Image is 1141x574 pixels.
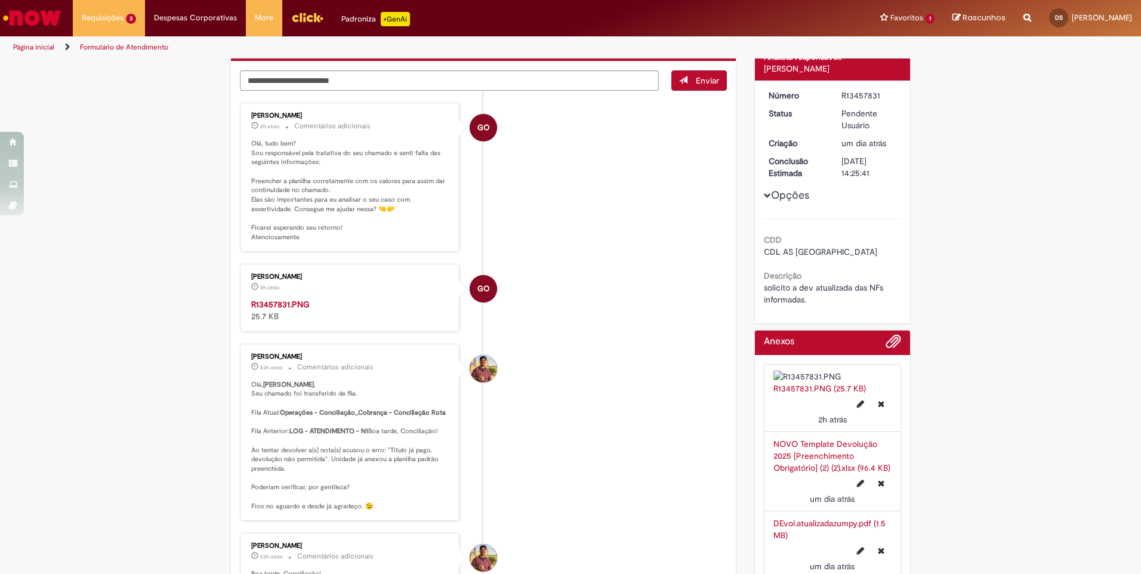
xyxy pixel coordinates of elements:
a: Rascunhos [952,13,1006,24]
button: Enviar [671,70,727,91]
span: GO [477,274,489,303]
dt: Criação [760,137,833,149]
button: Editar nome de arquivo DEvol.atualizadazumpy.pdf [850,541,871,560]
time: 28/08/2025 14:24:09 [260,364,282,371]
b: [PERSON_NAME] [263,380,314,389]
div: [PERSON_NAME] [251,273,450,280]
a: R13457831.PNG [251,299,309,310]
p: +GenAi [381,12,410,26]
p: Olá, , Seu chamado foi transferido de fila. Fila Atual: Fila Anterior: Boa tarde, Conciliação! Ao... [251,380,450,511]
img: R13457831.PNG [773,371,892,382]
span: Requisições [82,12,124,24]
span: um dia atrás [810,493,855,504]
span: CDL AS [GEOGRAPHIC_DATA] [764,246,877,257]
b: Descrição [764,270,801,281]
div: [PERSON_NAME] [251,112,450,119]
img: ServiceNow [1,6,63,30]
span: um dia atrás [841,138,886,149]
b: Operações - Conciliação_Cobrança - Conciliação Rota [280,408,446,417]
span: 3 [126,14,136,24]
div: 25.7 KB [251,298,450,322]
div: [PERSON_NAME] [251,353,450,360]
dt: Status [760,107,833,119]
div: Gustavo Oliveira [470,275,497,303]
small: Comentários adicionais [297,362,374,372]
div: Gustavo Oliveira [470,114,497,141]
div: [PERSON_NAME] [764,63,902,75]
time: 28/08/2025 13:25:37 [841,138,886,149]
span: 1 [926,14,935,24]
p: Olá, tudo bem? Sou responsável pela tratativa do seu chamado e senti falta das seguintes informaç... [251,139,450,242]
span: 23h atrás [260,553,282,560]
span: Despesas Corporativas [154,12,237,24]
div: [PERSON_NAME] [251,542,450,550]
time: 29/08/2025 11:43:58 [818,414,847,425]
span: Rascunhos [963,12,1006,23]
dt: Conclusão Estimada [760,155,833,179]
div: [DATE] 14:25:41 [841,155,897,179]
div: Vitor Jeremias Da Silva [470,355,497,382]
time: 29/08/2025 11:45:49 [260,123,279,130]
span: Enviar [696,75,719,86]
button: Editar nome de arquivo R13457831.PNG [850,394,871,413]
h2: Anexos [764,337,794,347]
button: Editar nome de arquivo NOVO Template Devolução 2025 [Preenchimento Obrigatório] (2) (2).xlsx [850,474,871,493]
time: 28/08/2025 13:24:18 [810,561,855,572]
div: 28/08/2025 13:25:37 [841,137,897,149]
dt: Número [760,90,833,101]
ul: Trilhas de página [9,36,752,58]
a: NOVO Template Devolução 2025 [Preenchimento Obrigatório] (2) (2).xlsx (96.4 KB) [773,439,890,473]
span: 2h atrás [260,123,279,130]
div: Padroniza [341,12,410,26]
div: Vitor Jeremias Da Silva [470,544,497,572]
a: Página inicial [13,42,54,52]
time: 29/08/2025 11:43:58 [260,284,279,291]
span: solicito a dev atualizada das NFs informadas. [764,282,886,305]
small: Comentários adicionais [297,551,374,561]
time: 28/08/2025 13:25:34 [810,493,855,504]
span: GO [477,113,489,142]
span: 2h atrás [818,414,847,425]
a: Formulário de Atendimento [80,42,168,52]
b: LOG - ATENDIMENTO - N1 [289,427,368,436]
a: R13457831.PNG (25.7 KB) [773,383,866,394]
button: Adicionar anexos [886,334,901,355]
span: um dia atrás [810,561,855,572]
span: More [255,12,273,24]
div: Pendente Usuário [841,107,897,131]
span: 23h atrás [260,364,282,371]
time: 28/08/2025 14:24:09 [260,553,282,560]
button: Excluir R13457831.PNG [871,394,892,413]
span: Favoritos [890,12,923,24]
span: 2h atrás [260,284,279,291]
small: Comentários adicionais [294,121,371,131]
button: Excluir NOVO Template Devolução 2025 [Preenchimento Obrigatório] (2) (2).xlsx [871,474,892,493]
span: [PERSON_NAME] [1072,13,1132,23]
a: DEvol.atualizadazumpy.pdf (1.5 MB) [773,518,886,541]
div: R13457831 [841,90,897,101]
b: CDD [764,234,782,245]
img: click_logo_yellow_360x200.png [291,8,323,26]
button: Excluir DEvol.atualizadazumpy.pdf [871,541,892,560]
textarea: Digite sua mensagem aqui... [240,70,659,91]
span: DS [1055,14,1063,21]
